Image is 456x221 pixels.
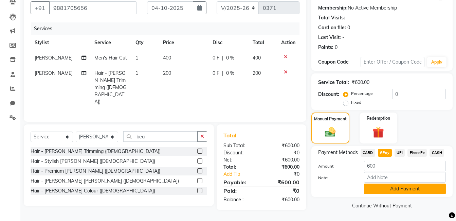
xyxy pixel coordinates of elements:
[261,164,305,171] div: ₹600.00
[261,187,305,195] div: ₹0
[31,148,161,155] div: Hair - [PERSON_NAME] Trimming ([DEMOGRAPHIC_DATA])
[313,163,359,169] label: Amount:
[261,156,305,164] div: ₹600.00
[159,35,208,50] th: Price
[378,149,392,157] span: GPay
[261,142,305,149] div: ₹600.00
[218,178,261,186] div: Payable:
[31,22,305,35] div: Services
[226,70,234,77] span: 0 %
[361,149,375,157] span: CARD
[313,202,451,209] a: Continue Without Payment
[269,171,305,178] div: ₹0
[364,184,446,194] button: Add Payment
[218,156,261,164] div: Net:
[318,91,339,98] div: Discount:
[430,149,444,157] span: CASH
[31,187,155,194] div: Hair - [PERSON_NAME] Colour ([DEMOGRAPHIC_DATA])
[364,161,446,171] input: Amount
[342,34,344,41] div: -
[318,24,346,31] div: Card on file:
[163,55,171,61] span: 400
[335,44,338,51] div: 0
[31,168,160,175] div: Hair - Premium [PERSON_NAME] ([DEMOGRAPHIC_DATA])
[351,99,361,105] label: Fixed
[123,131,198,142] input: Search or Scan
[427,57,446,67] button: Apply
[313,175,359,181] label: Note:
[135,70,138,76] span: 1
[261,196,305,203] div: ₹600.00
[218,196,261,203] div: Balance :
[218,164,261,171] div: Total:
[31,1,50,14] button: +91
[318,4,348,12] div: Membership:
[367,115,390,121] label: Redemption
[395,149,405,157] span: UPI
[94,55,127,61] span: Men's Hair Cut
[223,132,239,139] span: Total
[277,35,299,50] th: Action
[369,125,387,139] img: _gift.svg
[135,55,138,61] span: 1
[249,35,277,50] th: Total
[314,116,347,122] label: Manual Payment
[31,35,90,50] th: Stylist
[94,70,126,105] span: Hair - [PERSON_NAME] Trimming ([DEMOGRAPHIC_DATA])
[318,149,358,156] span: Payment Methods
[208,35,249,50] th: Disc
[131,35,159,50] th: Qty
[253,70,261,76] span: 200
[347,24,350,31] div: 0
[318,58,361,66] div: Coupon Code
[318,79,349,86] div: Service Total:
[364,172,446,183] input: Add Note
[218,171,269,178] a: Add Tip
[213,54,219,62] span: 0 F
[35,70,73,76] span: [PERSON_NAME]
[213,70,219,77] span: 0 F
[218,149,261,156] div: Discount:
[318,34,341,41] div: Last Visit:
[322,126,339,138] img: _cash.svg
[351,90,373,97] label: Percentage
[222,70,223,77] span: |
[407,149,427,157] span: PhonePe
[31,158,155,165] div: Hair - Stylish [PERSON_NAME] ([DEMOGRAPHIC_DATA])
[253,55,261,61] span: 400
[49,1,137,14] input: Search by Name/Mobile/Email/Code
[318,14,345,21] div: Total Visits:
[261,178,305,186] div: ₹600.00
[35,55,73,61] span: [PERSON_NAME]
[261,149,305,156] div: ₹0
[218,187,261,195] div: Paid:
[318,4,446,12] div: No Active Membership
[361,57,424,67] input: Enter Offer / Coupon Code
[318,44,333,51] div: Points:
[163,70,171,76] span: 200
[31,177,179,185] div: Hair - [PERSON_NAME] [PERSON_NAME] ([DEMOGRAPHIC_DATA])
[222,54,223,62] span: |
[90,35,131,50] th: Service
[218,142,261,149] div: Sub Total:
[226,54,234,62] span: 0 %
[352,79,369,86] div: ₹600.00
